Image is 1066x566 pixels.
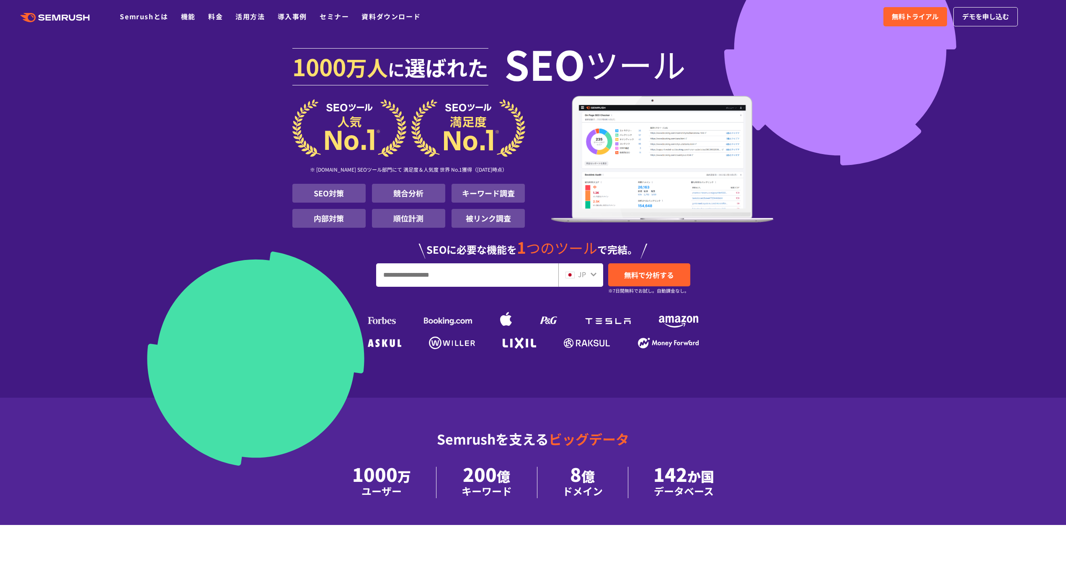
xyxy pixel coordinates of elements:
[608,263,690,286] a: 無料で分析する
[504,47,585,80] span: SEO
[181,11,196,21] a: 機能
[292,49,346,83] span: 1000
[405,52,488,82] span: 選ばれた
[320,11,349,21] a: セミナー
[452,209,525,228] li: 被リンク調査
[687,466,714,486] span: か国
[235,11,265,21] a: 活用方法
[292,157,525,184] div: ※ [DOMAIN_NAME] SEOツール部門にて 満足度＆人気度 世界 No.1獲得（[DATE]時点）
[346,52,388,82] span: 万人
[388,57,405,81] span: に
[537,467,628,498] li: 8
[953,7,1018,26] a: デモを申し込む
[526,237,597,258] span: つのツール
[372,209,445,228] li: 順位計測
[597,242,638,257] span: で完結。
[436,467,537,498] li: 200
[292,424,774,467] div: Semrushを支える
[962,11,1009,22] span: デモを申し込む
[628,467,739,498] li: 142
[377,264,558,286] input: URL、キーワードを入力してください
[608,287,689,295] small: ※7日間無料でお試し。自動課金なし。
[892,11,939,22] span: 無料トライアル
[292,184,366,203] li: SEO対策
[120,11,168,21] a: Semrushとは
[563,484,603,498] div: ドメイン
[278,11,307,21] a: 導入事例
[653,484,714,498] div: データベース
[517,236,526,258] span: 1
[585,47,686,80] span: ツール
[883,7,947,26] a: 無料トライアル
[292,209,366,228] li: 内部対策
[452,184,525,203] li: キーワード調査
[292,231,774,259] div: SEOに必要な機能を
[208,11,223,21] a: 料金
[549,429,629,448] span: ビッグデータ
[361,11,421,21] a: 資料ダウンロード
[462,484,512,498] div: キーワード
[578,269,586,279] span: JP
[581,466,595,486] span: 億
[372,184,445,203] li: 競合分析
[497,466,510,486] span: 億
[624,270,674,280] span: 無料で分析する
